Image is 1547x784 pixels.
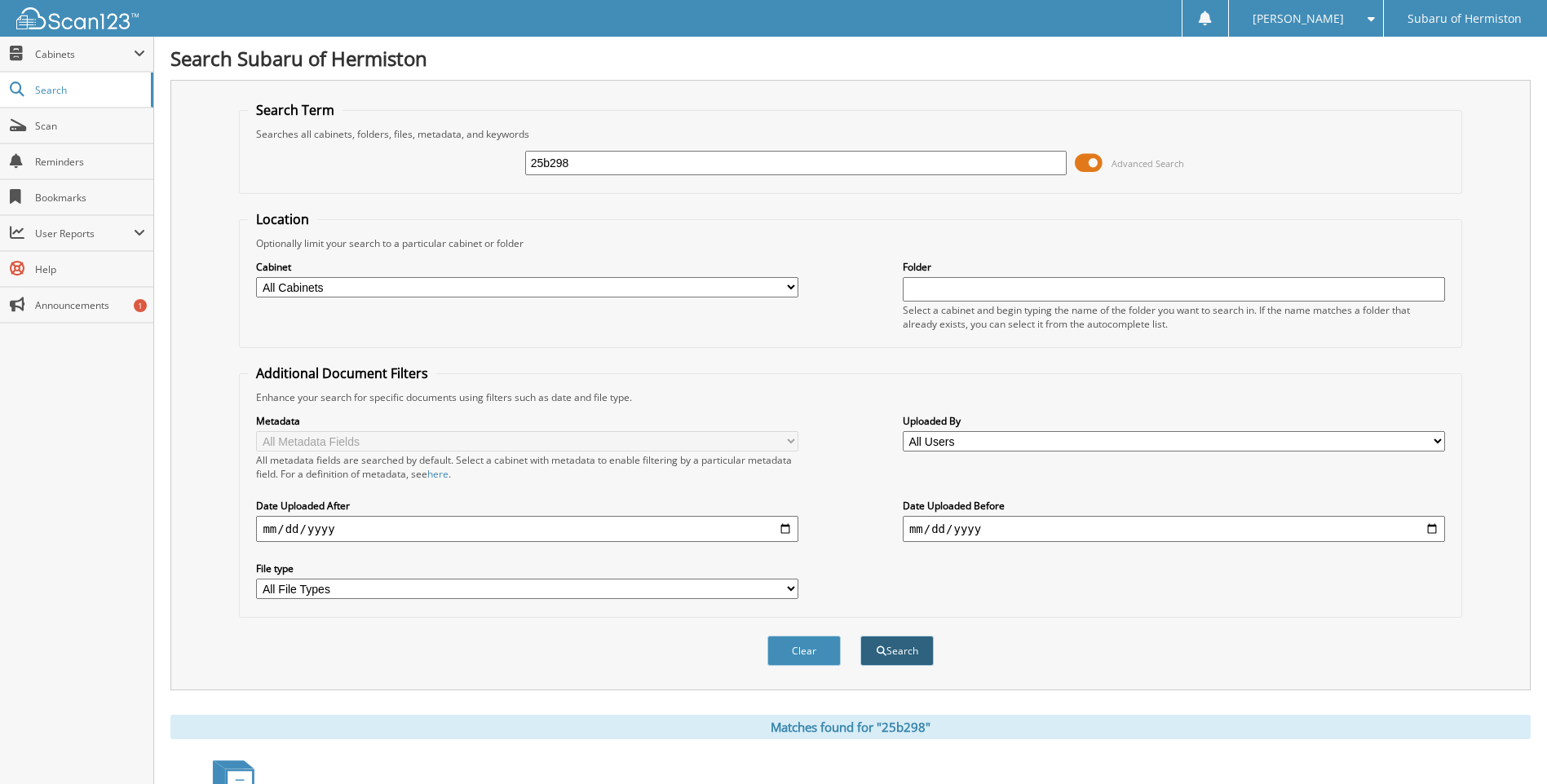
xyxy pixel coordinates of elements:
[903,499,1445,513] label: Date Uploaded Before
[256,414,798,428] label: Metadata
[248,101,343,119] legend: Search Term
[134,299,147,312] div: 1
[16,7,139,29] img: scan123-logo-white.svg
[248,127,1452,141] div: Searches all cabinets, folders, files, metadata, and keywords
[256,562,798,575] label: File type
[35,47,134,61] span: Cabinets
[35,119,145,133] span: Scan
[1253,14,1344,24] span: [PERSON_NAME]
[248,364,436,382] legend: Additional Document Filters
[903,303,1445,331] div: Select a cabinet and begin typing the name of the folder you want to search in. If the name match...
[256,499,798,513] label: Date Uploaded After
[170,45,1531,72] h1: Search Subaru of Hermiston
[427,467,449,481] a: here
[170,715,1531,739] div: Matches found for "25b298"
[35,83,143,97] span: Search
[248,236,1452,250] div: Optionally limit your search to a particular cabinet or folder
[35,155,145,169] span: Reminders
[767,636,841,666] button: Clear
[1112,157,1184,170] span: Advanced Search
[256,260,798,274] label: Cabinet
[903,260,1445,274] label: Folder
[1408,14,1522,24] span: Subaru of Hermiston
[248,390,1452,404] div: Enhance your search for specific documents using filters such as date and file type.
[256,453,798,481] div: All metadata fields are searched by default. Select a cabinet with metadata to enable filtering b...
[248,210,317,228] legend: Location
[860,636,934,666] button: Search
[903,516,1445,542] input: end
[35,262,145,276] span: Help
[35,191,145,205] span: Bookmarks
[35,298,145,312] span: Announcements
[35,227,134,240] span: User Reports
[256,516,798,542] input: start
[903,414,1445,428] label: Uploaded By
